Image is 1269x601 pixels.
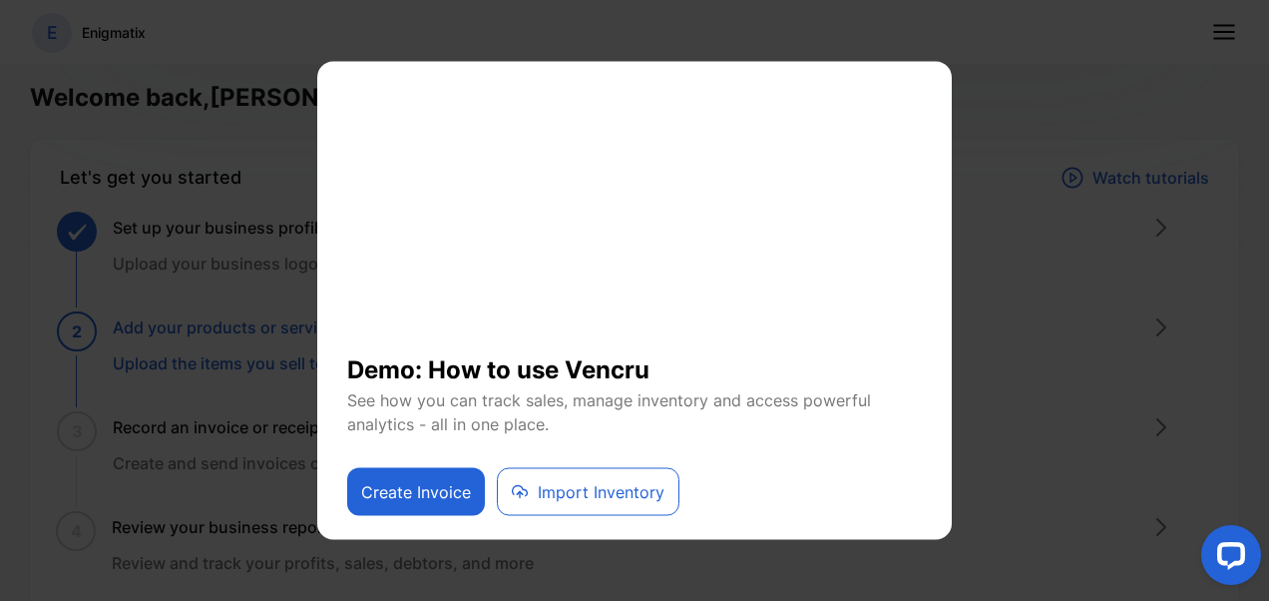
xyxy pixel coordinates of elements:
h1: Demo: How to use Vencru [347,336,922,388]
iframe: LiveChat chat widget [1185,517,1269,601]
button: Import Inventory [497,468,679,516]
button: Create Invoice [347,468,485,516]
iframe: YouTube video player [347,87,922,336]
p: See how you can track sales, manage inventory and access powerful analytics - all in one place. [347,388,922,436]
